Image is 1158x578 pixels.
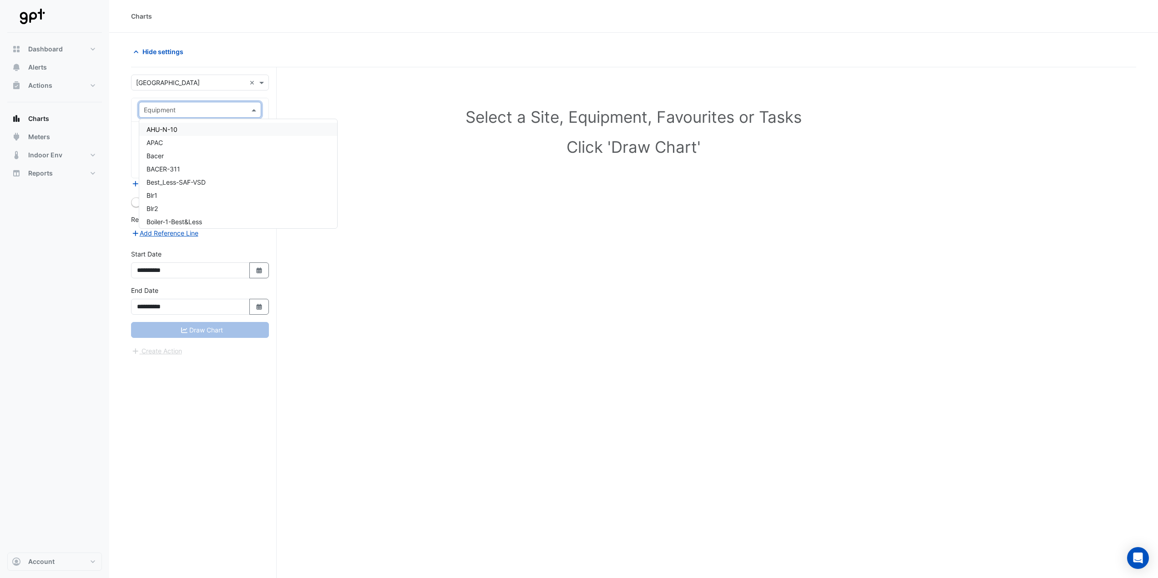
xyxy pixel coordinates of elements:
button: Add Equipment [131,179,186,189]
button: Indoor Env [7,146,102,164]
button: Account [7,553,102,571]
h1: Select a Site, Equipment, Favourites or Tasks [151,107,1116,126]
app-icon: Actions [12,81,21,90]
span: Best_Less-SAF-VSD [147,178,206,186]
span: Blr2 [147,205,158,212]
button: Charts [7,110,102,128]
span: Blr1 [147,191,157,199]
span: BACER-311 [147,165,180,173]
div: Charts [131,11,152,21]
button: Add Reference Line [131,228,199,238]
span: Reports [28,169,53,178]
label: Reference Lines [131,215,179,224]
div: Options List [139,119,337,228]
app-icon: Dashboard [12,45,21,54]
span: Alerts [28,63,47,72]
span: Meters [28,132,50,141]
app-icon: Alerts [12,63,21,72]
button: Reports [7,164,102,182]
label: Start Date [131,249,162,259]
span: Clear [249,78,257,87]
button: Alerts [7,58,102,76]
span: Bacer [147,152,164,160]
app-icon: Indoor Env [12,151,21,160]
app-icon: Reports [12,169,21,178]
span: Charts [28,114,49,123]
span: Boiler-1-Best&Less [147,218,202,226]
app-icon: Charts [12,114,21,123]
span: Hide settings [142,47,183,56]
span: Indoor Env [28,151,62,160]
span: AHU-N-10 [147,126,177,133]
h1: Click 'Draw Chart' [151,137,1116,156]
fa-icon: Select Date [255,303,263,311]
fa-icon: Select Date [255,266,263,274]
span: Dashboard [28,45,63,54]
span: APAC [147,139,163,146]
button: Hide settings [131,44,189,60]
div: Open Intercom Messenger [1127,547,1149,569]
img: Company Logo [11,7,52,25]
button: Actions [7,76,102,95]
span: Actions [28,81,52,90]
span: Account [28,557,55,566]
button: Dashboard [7,40,102,58]
app-escalated-ticket-create-button: Please correct errors first [131,346,182,354]
button: Meters [7,128,102,146]
app-icon: Meters [12,132,21,141]
label: End Date [131,286,158,295]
